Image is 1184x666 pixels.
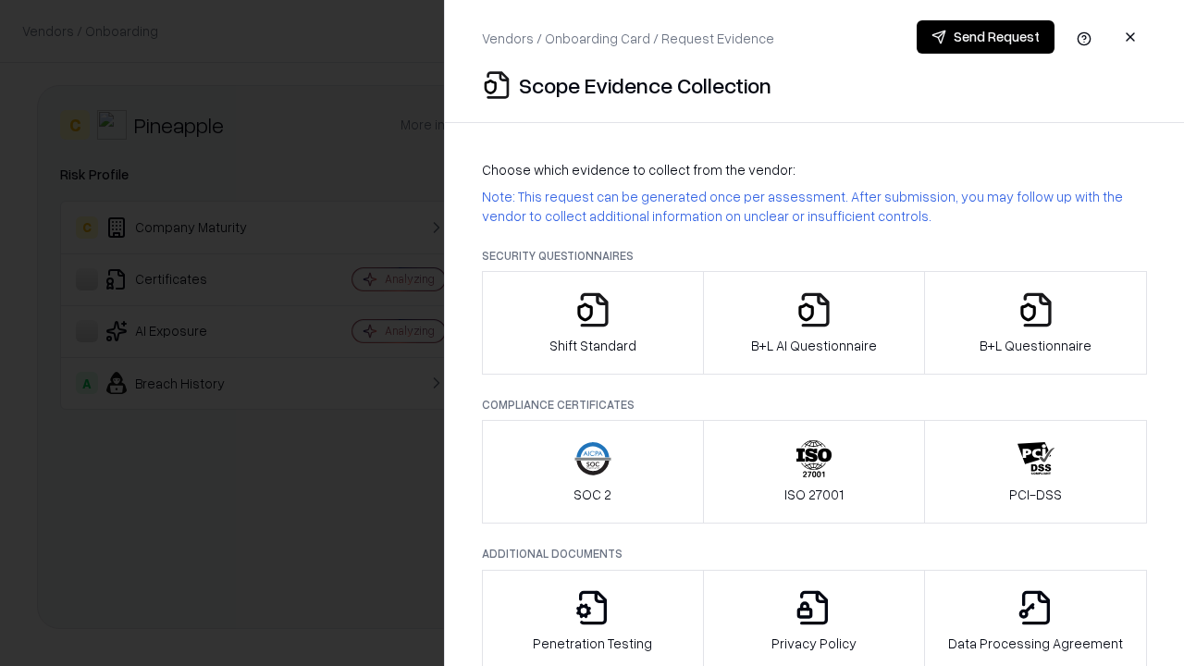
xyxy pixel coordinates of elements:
p: B+L Questionnaire [980,336,1091,355]
p: ISO 27001 [784,485,844,504]
p: Data Processing Agreement [948,634,1123,653]
p: B+L AI Questionnaire [751,336,877,355]
p: Privacy Policy [771,634,857,653]
p: Penetration Testing [533,634,652,653]
p: Additional Documents [482,546,1147,561]
p: Vendors / Onboarding Card / Request Evidence [482,29,774,48]
p: Note: This request can be generated once per assessment. After submission, you may follow up with... [482,187,1147,226]
button: B+L Questionnaire [924,271,1147,375]
p: PCI-DSS [1009,485,1062,504]
p: SOC 2 [573,485,611,504]
button: B+L AI Questionnaire [703,271,926,375]
p: Choose which evidence to collect from the vendor: [482,160,1147,179]
button: Send Request [917,20,1054,54]
button: Shift Standard [482,271,704,375]
button: PCI-DSS [924,420,1147,524]
p: Compliance Certificates [482,397,1147,413]
p: Shift Standard [549,336,636,355]
button: ISO 27001 [703,420,926,524]
p: Security Questionnaires [482,248,1147,264]
button: SOC 2 [482,420,704,524]
p: Scope Evidence Collection [519,70,771,100]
